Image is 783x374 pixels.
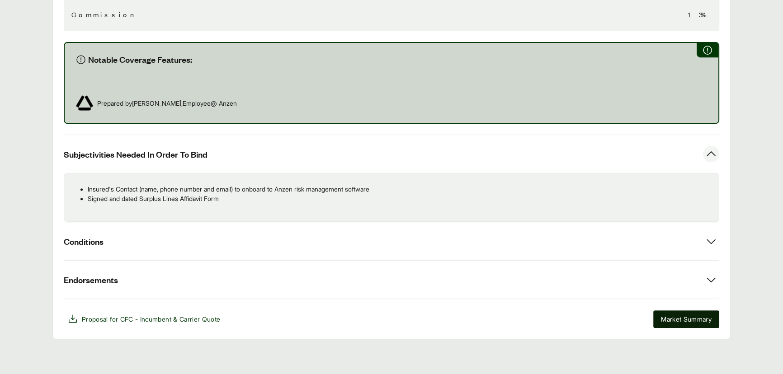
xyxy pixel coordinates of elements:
button: Subjectivities Needed In Order To Bind [64,135,719,173]
span: 13% [688,9,712,20]
span: Conditions [64,236,104,247]
span: Notable Coverage Features: [88,54,192,65]
span: Proposal for [82,314,220,324]
p: Insured's Contact (name, phone number and email) to onboard to Anzen risk management software [88,184,712,194]
span: & Carrier Quote [173,315,220,323]
span: Endorsements [64,274,118,285]
button: Proposal for CFC - Incumbent & Carrier Quote [64,310,224,328]
span: Prepared by [PERSON_NAME] , Employee @ Anzen [97,98,237,108]
button: Endorsements [64,261,719,299]
span: Commission [71,9,138,20]
span: Subjectivities Needed In Order To Bind [64,149,208,160]
p: Signed and dated Surplus Lines Affidavit Form [88,194,712,203]
button: Market Summary [653,310,719,328]
button: Conditions [64,222,719,260]
span: CFC - Incumbent [120,315,171,323]
span: Market Summary [661,314,712,324]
